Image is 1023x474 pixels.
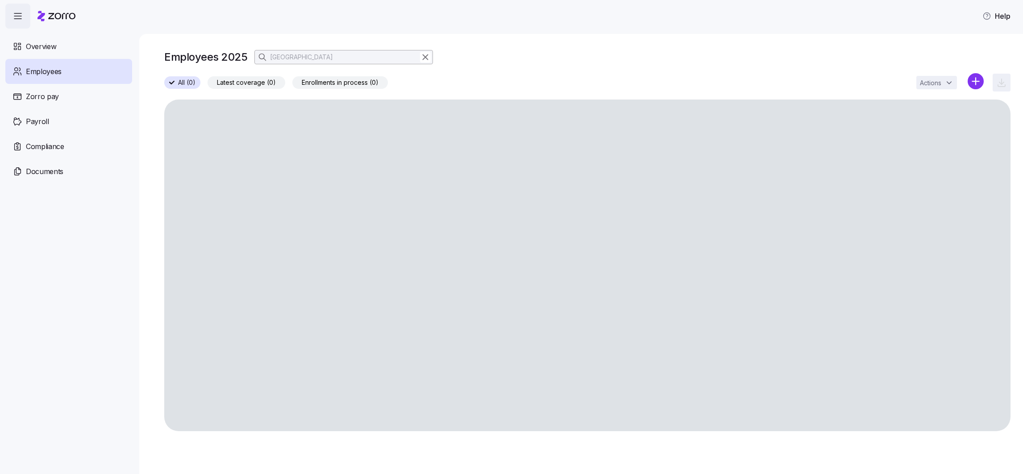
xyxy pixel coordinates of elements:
[5,59,132,84] a: Employees
[254,50,433,64] input: Search Employees
[968,73,984,89] svg: add icon
[5,84,132,109] a: Zorro pay
[975,7,1018,25] button: Help
[164,50,247,64] h1: Employees 2025
[178,77,195,88] span: All (0)
[26,141,64,152] span: Compliance
[916,76,957,89] button: Actions
[26,91,59,102] span: Zorro pay
[302,77,378,88] span: Enrollments in process (0)
[982,11,1011,21] span: Help
[26,41,56,52] span: Overview
[5,34,132,59] a: Overview
[5,134,132,159] a: Compliance
[26,116,49,127] span: Payroll
[26,66,62,77] span: Employees
[5,109,132,134] a: Payroll
[5,159,132,184] a: Documents
[26,166,63,177] span: Documents
[217,77,276,88] span: Latest coverage (0)
[920,80,941,86] span: Actions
